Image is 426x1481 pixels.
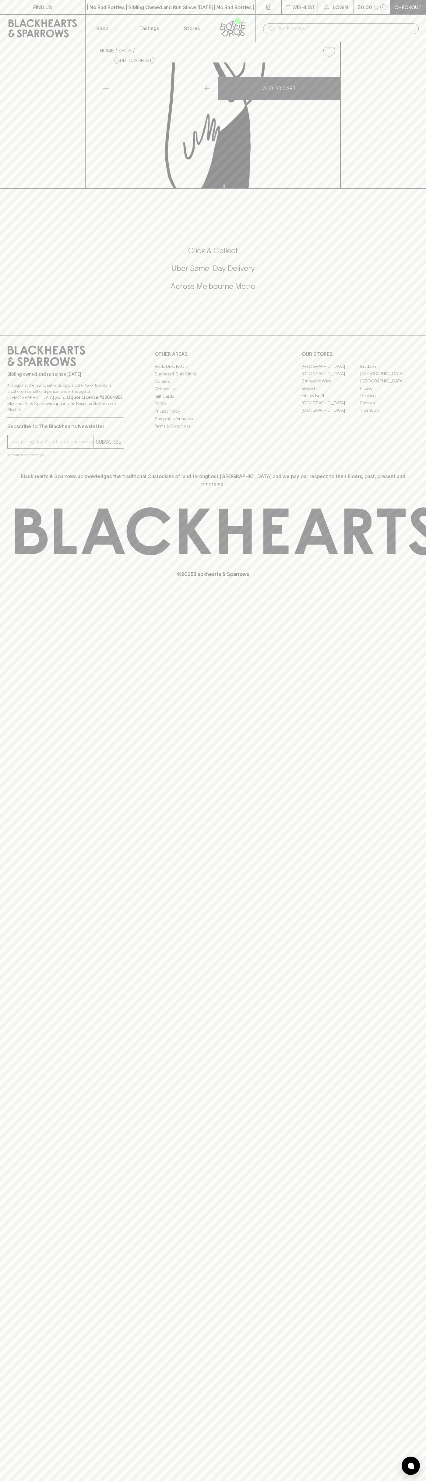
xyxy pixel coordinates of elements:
[155,370,272,378] a: Business & Bulk Gifting
[100,48,114,53] a: HOME
[360,377,419,385] a: [GEOGRAPHIC_DATA]
[96,25,108,32] p: Shop
[7,281,419,291] h5: Across Melbourne Metro
[12,473,414,487] p: Blackhearts & Sparrows acknowledges the traditional Custodians of land throughout [GEOGRAPHIC_DAT...
[7,371,124,377] p: Sibling owned and run since [DATE]
[155,408,272,415] a: Privacy Policy
[184,25,200,32] p: Stores
[360,370,419,377] a: [GEOGRAPHIC_DATA]
[33,4,52,11] p: FIND US
[155,400,272,407] a: FAQ's
[263,85,296,92] p: ADD TO CART
[360,392,419,399] a: Geelong
[155,393,272,400] a: Gift Cards
[292,4,315,11] p: Wishlist
[155,385,272,392] a: Contact Us
[139,25,159,32] p: Tastings
[114,57,154,64] button: Add to wishlist
[118,48,132,53] a: SHOP
[155,363,272,370] a: Bottle Drop FAQ's
[67,395,123,400] strong: Liquor License #32064953
[155,350,272,358] p: OTHER AREAS
[96,438,121,446] p: SUBSCRIBE
[95,62,340,188] img: Cheeseculture GLUTEN FREE Crispbread 100g
[360,363,419,370] a: Braddon
[171,15,213,42] a: Stores
[360,407,419,414] a: Thornbury
[302,363,360,370] a: [GEOGRAPHIC_DATA]
[155,415,272,422] a: Shipping Information
[360,385,419,392] a: Fitzroy
[302,407,360,414] a: [GEOGRAPHIC_DATA]
[128,15,171,42] a: Tastings
[86,15,128,42] button: Shop
[302,350,419,358] p: OUR STORES
[382,5,385,9] p: 0
[302,377,360,385] a: Brunswick West
[333,4,348,11] p: Login
[408,1463,414,1469] img: bubble-icon
[7,452,124,458] p: We will never spam you
[7,263,419,273] h5: Uber Same-Day Delivery
[218,77,340,100] button: ADD TO CART
[155,423,272,430] a: Terms & Conditions
[7,246,419,256] h5: Click & Collect
[394,4,422,11] p: Checkout
[93,435,124,448] button: SUBSCRIBE
[302,399,360,407] a: [GEOGRAPHIC_DATA]
[12,437,93,447] input: e.g. jane@blackheartsandsparrows.com.au
[302,392,360,399] a: Fitzroy North
[357,4,372,11] p: $0.00
[302,385,360,392] a: Elwood
[7,423,124,430] p: Subscribe to The Blackhearts Newsletter
[278,24,414,34] input: Try "Pinot noir"
[360,399,419,407] a: Prahran
[7,382,124,413] p: It is against the law to sell or supply alcohol to, or to obtain alcohol on behalf of a person un...
[7,221,419,323] div: Call to action block
[302,370,360,377] a: [GEOGRAPHIC_DATA]
[155,378,272,385] a: Careers
[321,44,338,60] button: Add to wishlist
